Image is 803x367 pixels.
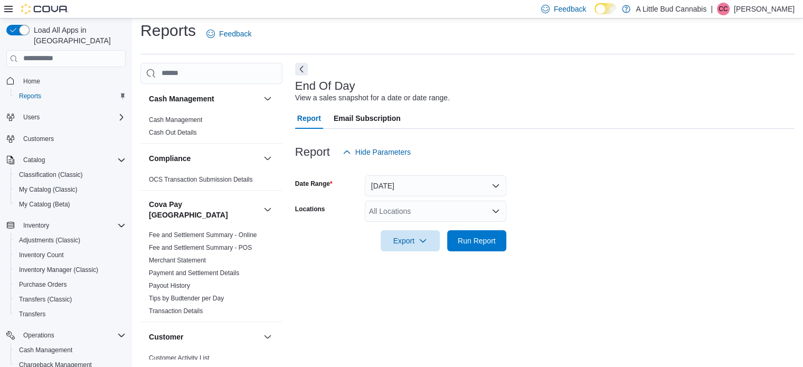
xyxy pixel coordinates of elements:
[15,264,126,276] span: Inventory Manager (Classic)
[140,114,282,143] div: Cash Management
[149,153,259,164] button: Compliance
[15,278,71,291] a: Purchase Orders
[149,116,202,124] span: Cash Management
[15,183,126,196] span: My Catalog (Classic)
[149,332,259,342] button: Customer
[149,243,252,252] span: Fee and Settlement Summary - POS
[149,354,210,362] a: Customer Activity List
[15,308,126,321] span: Transfers
[295,80,355,92] h3: End Of Day
[295,146,330,158] h3: Report
[19,219,126,232] span: Inventory
[11,167,130,182] button: Classification (Classic)
[11,248,130,262] button: Inventory Count
[23,331,54,340] span: Operations
[11,197,130,212] button: My Catalog (Beta)
[15,344,77,356] a: Cash Management
[19,111,44,124] button: Users
[19,346,72,354] span: Cash Management
[2,73,130,89] button: Home
[492,207,500,215] button: Open list of options
[19,133,58,145] a: Customers
[261,92,274,105] button: Cash Management
[381,230,440,251] button: Export
[261,152,274,165] button: Compliance
[149,244,252,251] a: Fee and Settlement Summary - POS
[149,295,224,302] a: Tips by Budtender per Day
[15,293,126,306] span: Transfers (Classic)
[23,113,40,121] span: Users
[19,75,44,88] a: Home
[295,63,308,76] button: Next
[338,142,415,163] button: Hide Parameters
[149,282,190,289] a: Payout History
[219,29,251,39] span: Feedback
[140,20,196,41] h1: Reports
[295,92,450,103] div: View a sales snapshot for a date or date range.
[261,203,274,216] button: Cova Pay [GEOGRAPHIC_DATA]
[15,264,102,276] a: Inventory Manager (Classic)
[355,147,411,157] span: Hide Parameters
[19,295,72,304] span: Transfers (Classic)
[11,89,130,103] button: Reports
[19,111,126,124] span: Users
[15,234,126,247] span: Adjustments (Classic)
[2,218,130,233] button: Inventory
[15,183,82,196] a: My Catalog (Classic)
[387,230,433,251] span: Export
[458,236,496,246] span: Run Report
[11,233,130,248] button: Adjustments (Classic)
[295,205,325,213] label: Locations
[149,93,259,104] button: Cash Management
[11,343,130,357] button: Cash Management
[149,175,253,184] span: OCS Transaction Submission Details
[11,307,130,322] button: Transfers
[447,230,506,251] button: Run Report
[2,110,130,125] button: Users
[149,93,214,104] h3: Cash Management
[149,307,203,315] a: Transaction Details
[15,234,84,247] a: Adjustments (Classic)
[2,328,130,343] button: Operations
[297,108,321,129] span: Report
[202,23,256,44] a: Feedback
[15,344,126,356] span: Cash Management
[23,77,40,86] span: Home
[19,200,70,209] span: My Catalog (Beta)
[15,249,68,261] a: Inventory Count
[149,199,259,220] button: Cova Pay [GEOGRAPHIC_DATA]
[149,129,197,136] a: Cash Out Details
[15,168,87,181] a: Classification (Classic)
[334,108,401,129] span: Email Subscription
[19,310,45,318] span: Transfers
[23,135,54,143] span: Customers
[15,198,74,211] a: My Catalog (Beta)
[140,173,282,190] div: Compliance
[149,256,206,265] span: Merchant Statement
[734,3,795,15] p: [PERSON_NAME]
[140,229,282,322] div: Cova Pay [GEOGRAPHIC_DATA]
[15,278,126,291] span: Purchase Orders
[261,331,274,343] button: Customer
[21,4,69,14] img: Cova
[149,231,257,239] a: Fee and Settlement Summary - Online
[15,198,126,211] span: My Catalog (Beta)
[295,180,333,188] label: Date Range
[19,154,49,166] button: Catalog
[2,131,130,146] button: Customers
[719,3,728,15] span: CC
[19,171,83,179] span: Classification (Classic)
[636,3,706,15] p: A Little Bud Cannabis
[15,293,76,306] a: Transfers (Classic)
[11,292,130,307] button: Transfers (Classic)
[15,308,50,321] a: Transfers
[594,3,617,14] input: Dark Mode
[149,116,202,124] a: Cash Management
[11,182,130,197] button: My Catalog (Classic)
[15,168,126,181] span: Classification (Classic)
[11,277,130,292] button: Purchase Orders
[149,176,253,183] a: OCS Transaction Submission Details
